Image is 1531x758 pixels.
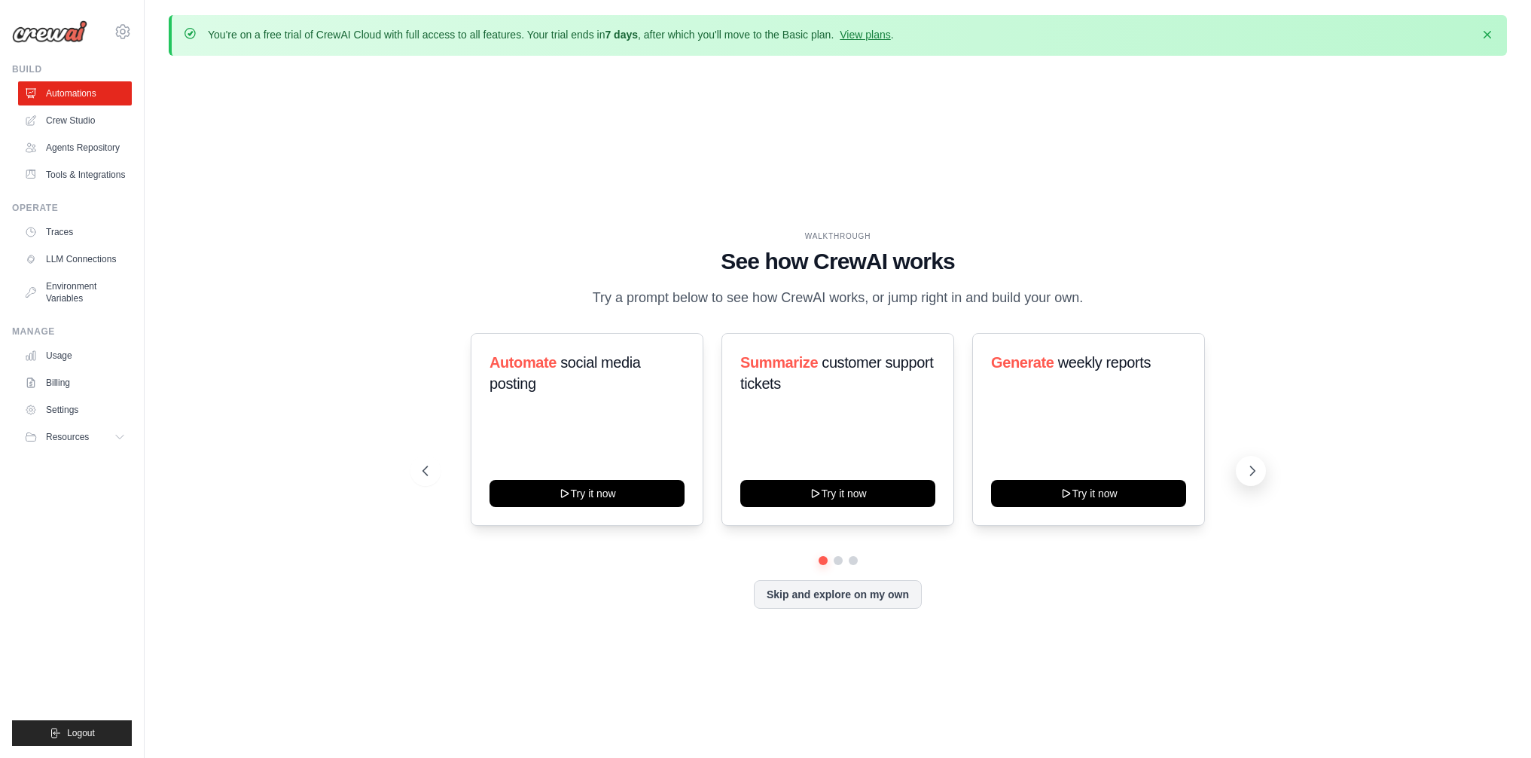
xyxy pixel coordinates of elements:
button: Resources [18,425,132,449]
a: Billing [18,371,132,395]
a: Usage [18,344,132,368]
p: Try a prompt below to see how CrewAI works, or jump right in and build your own. [585,287,1091,309]
button: Skip and explore on my own [754,580,922,609]
strong: 7 days [605,29,638,41]
button: Try it now [740,480,935,507]
div: Manage [12,326,132,338]
h1: See how CrewAI works [422,248,1254,275]
img: Logo [12,20,87,43]
a: View plans [840,29,890,41]
a: Traces [18,220,132,244]
span: social media posting [489,354,641,392]
button: Logout [12,720,132,746]
div: Operate [12,202,132,214]
span: Generate [991,354,1054,371]
div: WALKTHROUGH [422,231,1254,242]
span: weekly reports [1058,354,1151,371]
span: Automate [489,354,557,371]
div: Build [12,63,132,75]
a: Crew Studio [18,109,132,133]
span: Resources [46,431,89,443]
button: Try it now [489,480,685,507]
p: You're on a free trial of CrewAI Cloud with full access to all features. Your trial ends in , aft... [208,27,894,42]
button: Try it now [991,480,1186,507]
a: Environment Variables [18,274,132,310]
a: Automations [18,81,132,105]
a: Settings [18,398,132,422]
a: LLM Connections [18,247,132,271]
a: Tools & Integrations [18,163,132,187]
span: customer support tickets [740,354,933,392]
a: Agents Repository [18,136,132,160]
span: Logout [67,727,95,739]
span: Summarize [740,354,818,371]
